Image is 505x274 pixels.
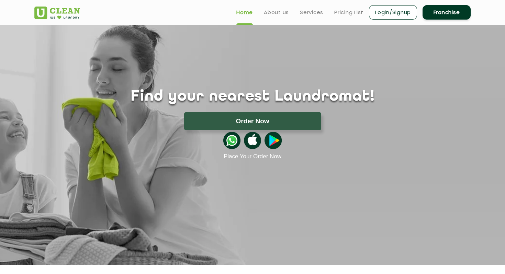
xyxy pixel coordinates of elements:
a: Home [236,8,253,16]
img: UClean Laundry and Dry Cleaning [34,7,80,19]
a: Pricing List [334,8,363,16]
a: Services [300,8,323,16]
a: Franchise [423,5,471,20]
img: whatsappicon.png [223,132,240,149]
a: Login/Signup [369,5,417,20]
button: Order Now [184,112,321,130]
img: playstoreicon.png [265,132,282,149]
h1: Find your nearest Laundromat! [29,88,476,105]
a: Place Your Order Now [224,153,281,160]
a: About us [264,8,289,16]
img: apple-icon.png [244,132,261,149]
